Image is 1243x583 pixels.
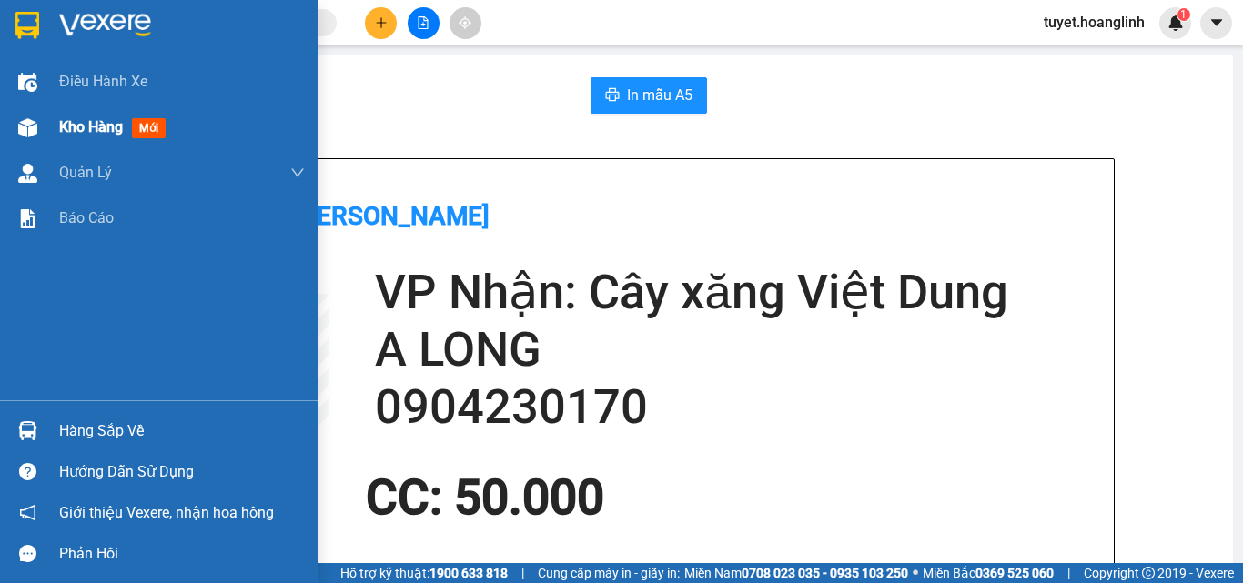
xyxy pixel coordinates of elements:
span: Điều hành xe [59,70,147,93]
span: | [1067,563,1070,583]
h2: A LONG [375,321,1105,378]
span: 1 [1180,8,1187,21]
button: printerIn mẫu A5 [591,77,707,114]
span: file-add [417,16,429,29]
b: [PERSON_NAME] [293,201,490,231]
span: Miền Bắc [923,563,1054,583]
img: icon-new-feature [1167,15,1184,31]
span: tuyet.hoanglinh [1029,11,1159,34]
span: question-circle [19,463,36,480]
span: aim [459,16,471,29]
strong: 0708 023 035 - 0935 103 250 [742,566,908,580]
h2: VP Nhận: Cây xăng Việt Dung [375,264,1105,321]
strong: 0369 525 060 [975,566,1054,580]
span: Miền Nam [684,563,908,583]
span: | [521,563,524,583]
img: warehouse-icon [18,118,37,137]
button: caret-down [1200,7,1232,39]
h2: 0904230170 [375,378,1105,436]
div: CC : 50.000 [355,470,615,525]
button: aim [450,7,481,39]
span: Cung cấp máy in - giấy in: [538,563,680,583]
div: Phản hồi [59,540,305,568]
span: down [290,166,305,180]
span: notification [19,504,36,521]
span: In mẫu A5 [627,84,692,106]
button: file-add [408,7,440,39]
strong: 1900 633 818 [429,566,508,580]
button: plus [365,7,397,39]
span: mới [132,118,166,138]
span: plus [375,16,388,29]
img: warehouse-icon [18,421,37,440]
img: logo-vxr [15,12,39,39]
img: solution-icon [18,209,37,228]
span: Báo cáo [59,206,114,229]
span: message [19,545,36,562]
span: Giới thiệu Vexere, nhận hoa hồng [59,501,274,524]
span: Kho hàng [59,118,123,136]
span: printer [605,87,620,105]
div: Hàng sắp về [59,417,305,445]
img: warehouse-icon [18,73,37,92]
img: warehouse-icon [18,164,37,183]
div: Hướng dẫn sử dụng [59,458,305,486]
span: copyright [1142,567,1155,579]
span: caret-down [1208,15,1225,31]
span: Quản Lý [59,161,112,184]
sup: 1 [1177,8,1190,21]
span: ⚪️ [913,569,918,577]
span: Hỗ trợ kỹ thuật: [340,563,508,583]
